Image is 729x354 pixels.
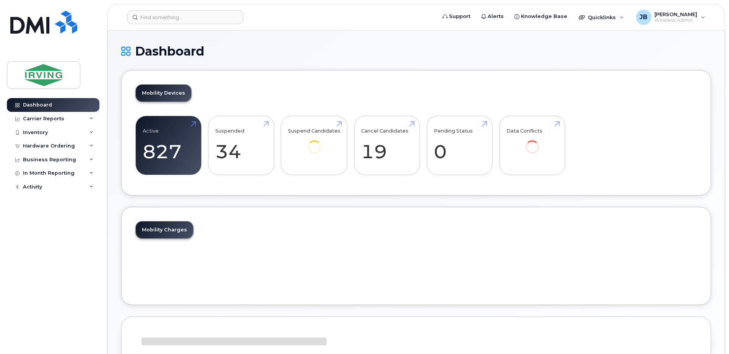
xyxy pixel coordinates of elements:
[288,120,340,164] a: Suspend Candidates
[361,120,413,171] a: Cancel Candidates 19
[506,120,558,164] a: Data Conflicts
[121,44,711,58] h1: Dashboard
[136,85,191,102] a: Mobility Devices
[434,120,485,171] a: Pending Status 0
[143,120,194,171] a: Active 827
[215,120,267,171] a: Suspended 34
[136,221,193,238] a: Mobility Charges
